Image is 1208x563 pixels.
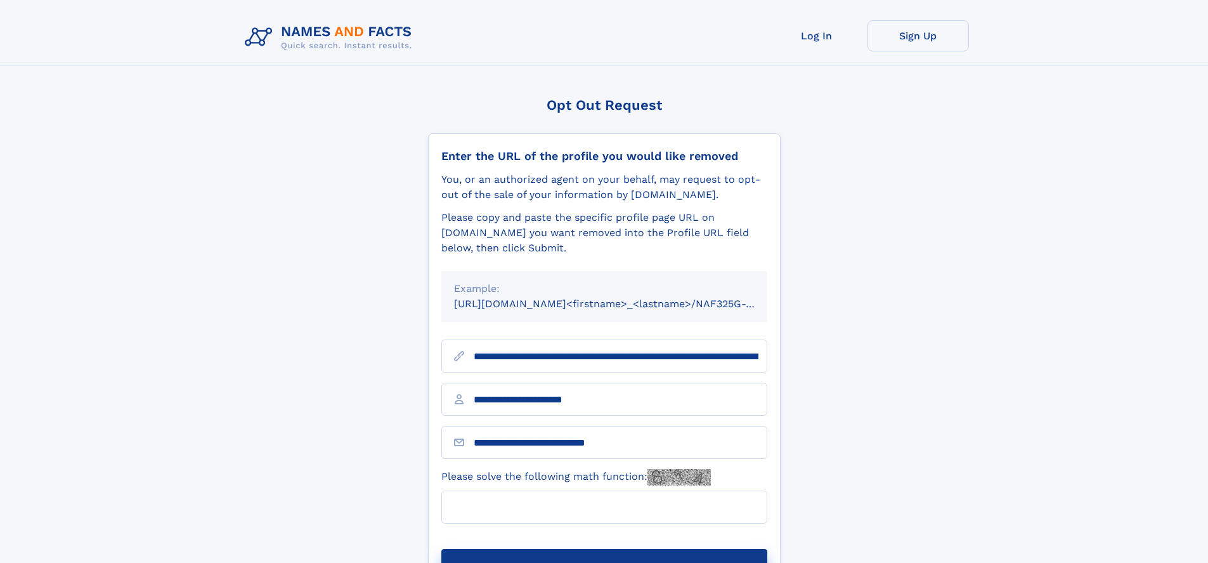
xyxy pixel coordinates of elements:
label: Please solve the following math function: [441,469,711,486]
div: Example: [454,281,755,296]
small: [URL][DOMAIN_NAME]<firstname>_<lastname>/NAF325G-xxxxxxxx [454,298,791,310]
a: Log In [766,20,867,51]
div: Please copy and paste the specific profile page URL on [DOMAIN_NAME] you want removed into the Pr... [441,210,767,256]
div: Opt Out Request [428,97,781,113]
a: Sign Up [867,20,969,51]
div: Enter the URL of the profile you would like removed [441,149,767,163]
img: Logo Names and Facts [240,20,422,55]
div: You, or an authorized agent on your behalf, may request to opt-out of the sale of your informatio... [441,172,767,202]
